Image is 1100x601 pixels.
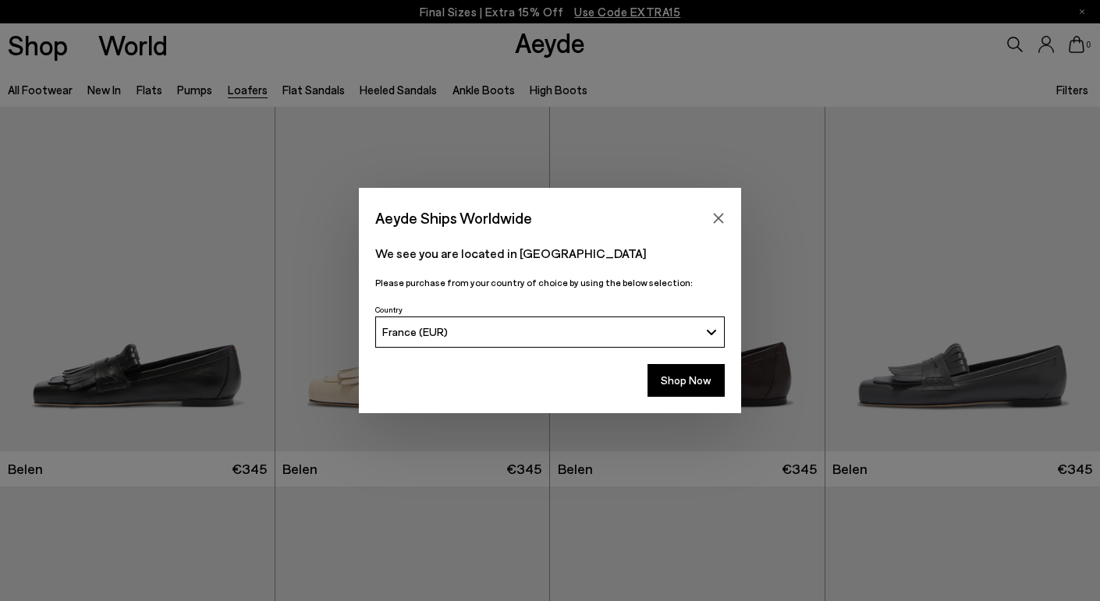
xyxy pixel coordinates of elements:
p: Please purchase from your country of choice by using the below selection: [375,275,725,290]
span: Aeyde Ships Worldwide [375,204,532,232]
p: We see you are located in [GEOGRAPHIC_DATA] [375,244,725,263]
button: Close [707,207,730,230]
span: Country [375,305,403,314]
button: Shop Now [648,364,725,397]
span: France (EUR) [382,325,448,338]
